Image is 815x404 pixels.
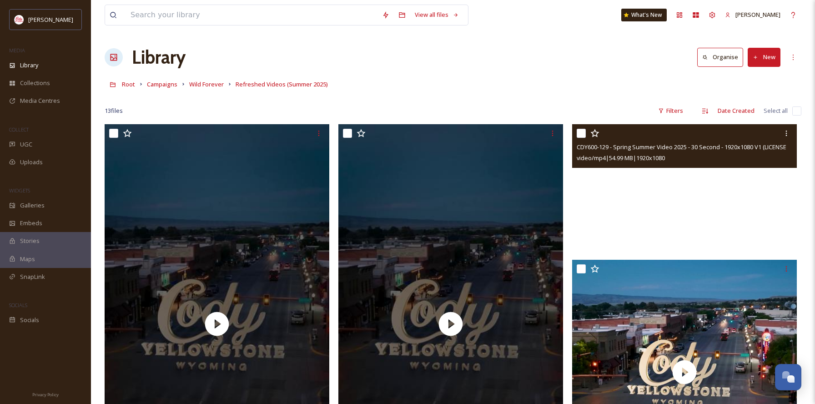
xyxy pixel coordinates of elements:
[20,158,43,167] span: Uploads
[122,80,135,88] span: Root
[775,364,801,390] button: Open Chat
[126,5,377,25] input: Search your library
[28,15,73,24] span: [PERSON_NAME]
[236,80,328,88] span: Refreshed Videos (Summer 2025)
[720,6,785,24] a: [PERSON_NAME]
[9,126,29,133] span: COLLECT
[20,140,32,149] span: UGC
[32,392,59,398] span: Privacy Policy
[20,79,50,87] span: Collections
[9,187,30,194] span: WIDGETS
[9,47,25,54] span: MEDIA
[735,10,780,19] span: [PERSON_NAME]
[697,48,748,66] a: Organise
[20,255,35,263] span: Maps
[654,102,688,120] div: Filters
[20,273,45,281] span: SnapLink
[697,48,743,66] button: Organise
[713,102,759,120] div: Date Created
[15,15,24,24] img: images%20(1).png
[764,106,788,115] span: Select all
[572,124,797,251] video: CDY600-129 - Spring Summer Video 2025 - 30 Second - 1920x1080 V1 (LICENSED Music).mp4
[20,316,39,324] span: Socials
[105,106,123,115] span: 13 file s
[20,61,38,70] span: Library
[577,154,665,162] span: video/mp4 | 54.99 MB | 1920 x 1080
[147,80,177,88] span: Campaigns
[132,44,186,71] a: Library
[32,389,59,399] a: Privacy Policy
[189,80,224,88] span: Wild Forever
[122,79,135,90] a: Root
[410,6,463,24] a: View all files
[621,9,667,21] a: What's New
[20,219,42,227] span: Embeds
[236,79,328,90] a: Refreshed Videos (Summer 2025)
[20,201,45,210] span: Galleries
[147,79,177,90] a: Campaigns
[20,96,60,105] span: Media Centres
[9,302,27,308] span: SOCIALS
[189,79,224,90] a: Wild Forever
[20,237,40,245] span: Stories
[748,48,780,66] button: New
